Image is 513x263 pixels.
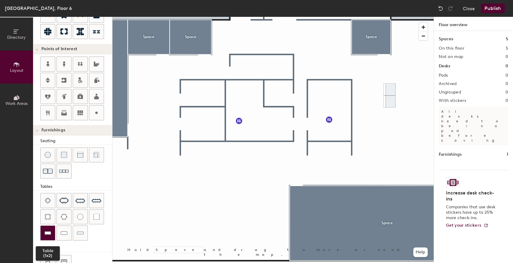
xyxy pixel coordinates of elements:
[73,147,88,162] button: Couch (middle)
[505,81,508,86] h2: 0
[438,5,444,11] img: Undo
[40,245,112,252] div: Booths
[45,197,51,203] img: Four seat table
[439,73,448,78] h2: Pods
[61,230,67,236] img: Table (1x3)
[75,196,85,205] img: Eight seat table
[505,63,508,69] h1: 0
[463,4,475,13] button: Close
[7,35,26,40] span: Directory
[439,54,463,59] h2: Not on map
[439,151,462,158] h1: Furnishings
[505,73,508,78] h2: 0
[439,36,453,42] h1: Spaces
[77,214,83,220] img: Table (round)
[45,152,51,158] img: Stool
[434,17,513,31] h1: Floor overview
[56,164,72,179] button: Couch (x3)
[40,225,55,240] button: Table (1x2)Table (1x2)
[56,147,72,162] button: Cushion
[59,167,69,176] img: Couch (x3)
[41,47,77,51] span: Points of Interest
[5,5,72,12] div: [GEOGRAPHIC_DATA], Floor 6
[446,223,488,228] a: Get your stickers
[439,81,457,86] h2: Archived
[506,36,508,42] h1: 5
[446,223,481,228] span: Get your stickers
[481,4,505,13] button: Publish
[45,214,51,220] img: Four seat round table
[40,209,55,224] button: Four seat round table
[446,190,497,202] h4: Increase desk check-ins
[439,63,450,69] h1: Desks
[93,214,99,220] img: Table (1x1)
[446,177,460,188] img: Sticker logo
[439,90,461,95] h2: Ungrouped
[77,152,83,158] img: Couch (middle)
[40,183,112,190] div: Tables
[505,90,508,95] h2: 0
[92,196,101,205] img: Ten seat table
[507,151,508,158] h1: 1
[73,193,88,208] button: Eight seat table
[89,193,104,208] button: Ten seat table
[439,107,508,145] p: All desks need to be in a pod before saving
[40,193,55,208] button: Four seat table
[439,46,464,51] h2: On this floor
[89,209,104,224] button: Table (1x1)
[446,204,497,221] p: Companies that use desk stickers have up to 25% more check-ins.
[89,147,104,162] button: Couch (corner)
[77,230,84,236] img: Table (1x4)
[56,225,72,240] button: Table (1x3)
[61,214,67,220] img: Six seat round table
[41,128,65,133] span: Furnishings
[93,152,99,158] img: Couch (corner)
[505,54,508,59] h2: 0
[56,209,72,224] button: Six seat round table
[447,5,453,11] img: Redo
[61,152,67,158] img: Cushion
[439,98,466,103] h2: With stickers
[10,68,23,73] span: Layout
[40,164,55,179] button: Couch (x2)
[73,225,88,240] button: Table (1x4)
[413,247,428,257] button: Help
[73,209,88,224] button: Table (round)
[56,193,72,208] button: Six seat table
[5,101,28,106] span: Work Areas
[40,147,55,162] button: Stool
[505,98,508,103] h2: 0
[40,138,112,144] div: Seating
[43,166,53,176] img: Couch (x2)
[44,230,51,236] img: Table (1x2)
[59,197,69,203] img: Six seat table
[506,46,508,51] h2: 5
